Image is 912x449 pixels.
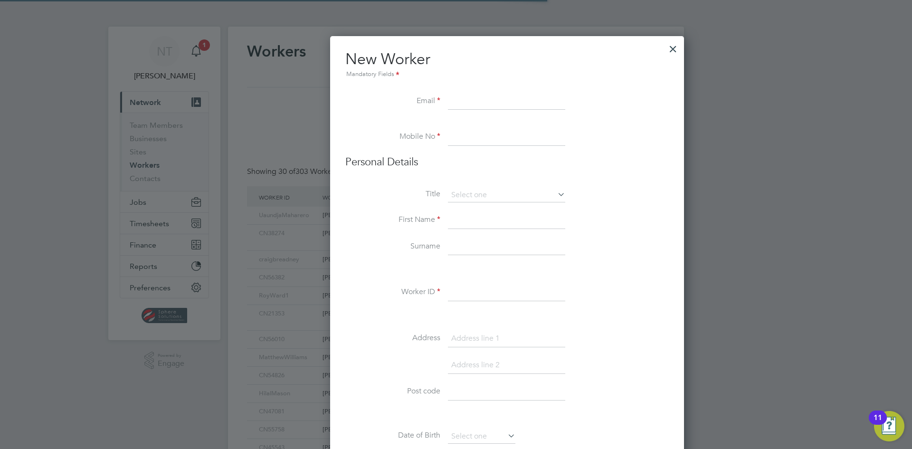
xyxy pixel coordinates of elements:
[345,189,440,199] label: Title
[345,49,669,80] h2: New Worker
[448,330,565,347] input: Address line 1
[874,411,904,441] button: Open Resource Center, 11 new notifications
[345,155,669,169] h3: Personal Details
[874,418,882,430] div: 11
[448,430,515,444] input: Select one
[345,215,440,225] label: First Name
[345,430,440,440] label: Date of Birth
[448,188,565,202] input: Select one
[345,96,440,106] label: Email
[345,241,440,251] label: Surname
[345,386,440,396] label: Post code
[345,333,440,343] label: Address
[345,69,669,80] div: Mandatory Fields
[448,357,565,374] input: Address line 2
[345,287,440,297] label: Worker ID
[345,132,440,142] label: Mobile No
